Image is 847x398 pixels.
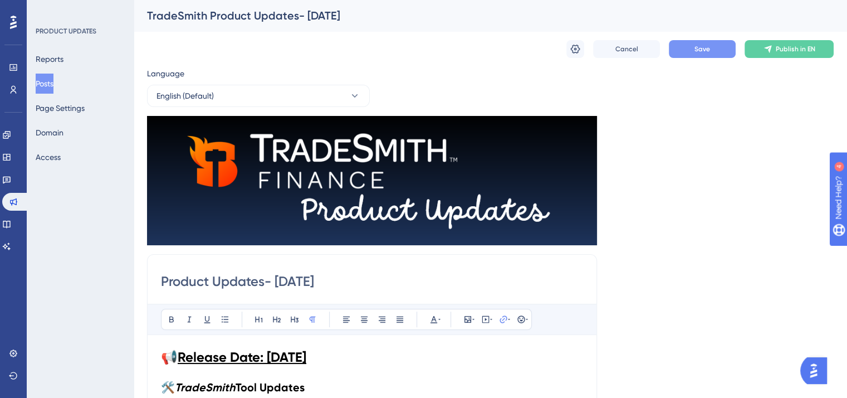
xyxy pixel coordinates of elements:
strong: TradeSmith [175,381,236,394]
button: Page Settings [36,98,85,118]
div: PRODUCT UPDATES [36,27,96,36]
button: Domain [36,123,63,143]
button: Save [669,40,736,58]
button: Cancel [593,40,660,58]
iframe: UserGuiding AI Assistant Launcher [800,354,834,387]
span: 📢 [161,350,178,365]
button: Publish in EN [745,40,834,58]
span: 🛠️ [161,381,175,394]
span: Save [694,45,710,54]
button: Posts [36,74,53,94]
div: 4 [77,6,81,14]
span: Language [147,67,184,80]
button: Access [36,147,61,167]
span: English (Default) [156,89,214,103]
button: Reports [36,49,63,69]
button: English (Default) [147,85,370,107]
span: Publish in EN [776,45,815,54]
span: Cancel [615,45,638,54]
strong: Tool Updates [236,381,305,394]
img: file-1759253374682.png [147,116,597,245]
strong: Release Date: [DATE] [178,349,306,365]
input: Post Title [161,273,583,290]
div: TradeSmith Product Updates- [DATE] [147,8,806,23]
span: Need Help? [26,3,70,16]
